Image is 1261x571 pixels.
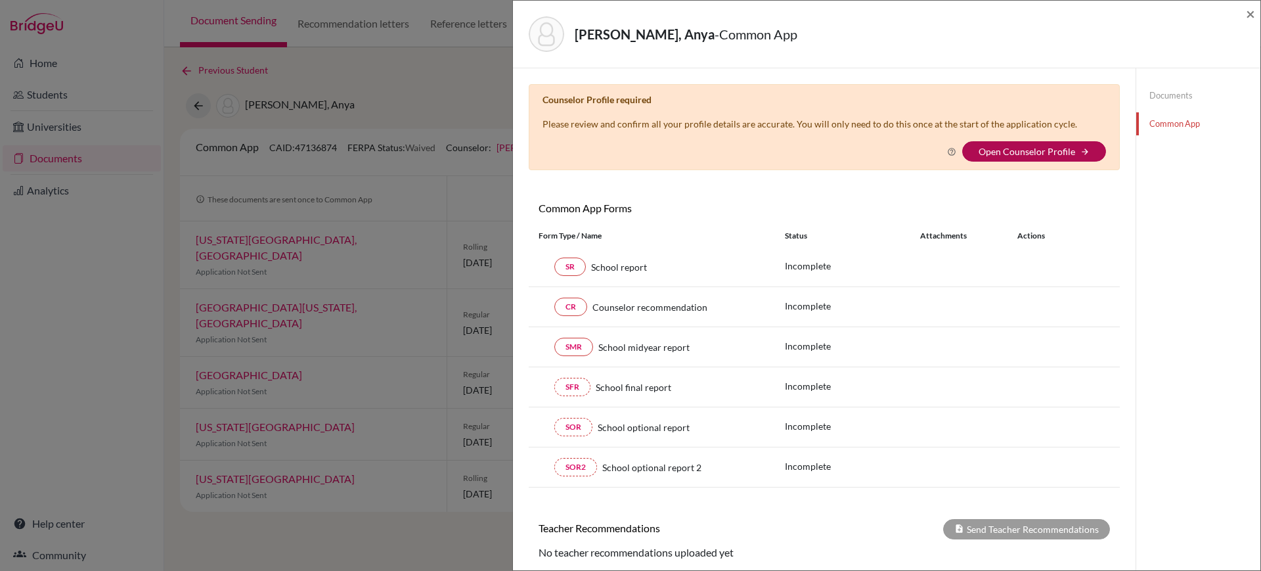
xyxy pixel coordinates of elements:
span: School report [591,260,647,274]
strong: [PERSON_NAME], Anya [575,26,715,42]
div: Status [785,230,920,242]
a: SMR [554,338,593,356]
a: SOR2 [554,458,597,476]
span: School final report [596,380,671,394]
a: Documents [1136,84,1260,107]
b: Counselor Profile required [542,94,652,105]
div: No teacher recommendations uploaded yet [529,545,1120,560]
div: Attachments [920,230,1002,242]
i: arrow_forward [1080,147,1090,156]
a: Open Counselor Profile [979,146,1075,157]
div: Actions [1002,230,1083,242]
span: × [1246,4,1255,23]
button: Close [1246,6,1255,22]
span: School optional report [598,421,690,434]
h6: Common App Forms [529,202,824,214]
button: Open Counselor Profilearrow_forward [962,141,1106,162]
span: School optional report 2 [602,461,701,474]
p: Incomplete [785,459,920,473]
span: School midyear report [598,340,690,354]
a: Common App [1136,112,1260,135]
h6: Teacher Recommendations [529,522,824,534]
a: SOR [554,418,592,436]
a: CR [554,298,587,316]
div: Form Type / Name [529,230,775,242]
p: Incomplete [785,419,920,433]
span: - Common App [715,26,797,42]
a: SFR [554,378,590,396]
p: Please review and confirm all your profile details are accurate. You will only need to do this on... [542,117,1077,131]
div: Send Teacher Recommendations [943,519,1110,539]
span: Counselor recommendation [592,300,707,314]
p: Incomplete [785,299,920,313]
p: Incomplete [785,259,920,273]
a: SR [554,258,586,276]
p: Incomplete [785,339,920,353]
p: Incomplete [785,379,920,393]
